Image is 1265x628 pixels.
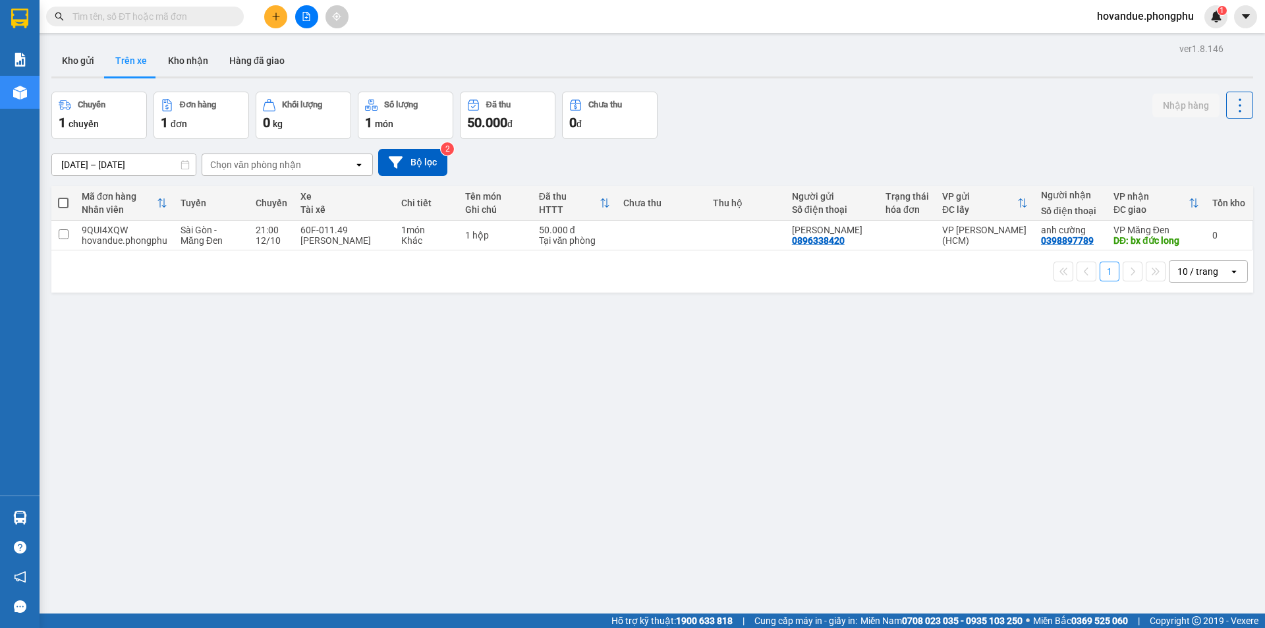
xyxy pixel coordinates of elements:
span: 0 [263,115,270,130]
span: | [1138,614,1140,628]
button: Kho gửi [51,45,105,76]
div: VP Măng Đen [1113,225,1199,235]
span: Miền Nam [860,614,1023,628]
button: plus [264,5,287,28]
button: Khối lượng0kg [256,92,351,139]
div: Người gửi [792,191,872,202]
div: Số điện thoại [1041,206,1100,216]
span: hovandue.phongphu [1086,8,1204,24]
div: Đã thu [486,100,511,109]
div: [PERSON_NAME] [300,235,389,246]
input: Tìm tên, số ĐT hoặc mã đơn [72,9,228,24]
th: Toggle SortBy [936,186,1034,221]
div: 0896338420 [792,235,845,246]
div: Ghi chú [465,204,525,215]
div: Chưa thu [623,198,700,208]
span: Sài Gòn - Măng Đen [181,225,223,246]
div: Tài xế [300,204,389,215]
span: plus [271,12,281,21]
img: warehouse-icon [13,86,27,100]
strong: 0369 525 060 [1071,615,1128,626]
img: icon-new-feature [1210,11,1222,22]
span: | [743,614,745,628]
div: 9QUI4XQW [82,225,167,235]
img: warehouse-icon [13,511,27,525]
span: món [375,119,393,129]
div: 10 / trang [1177,265,1218,278]
svg: open [1229,266,1239,277]
div: Số lượng [384,100,418,109]
div: Thu hộ [713,198,779,208]
div: Người nhận [1041,190,1100,200]
span: 1 [161,115,168,130]
div: 1 món [401,225,452,235]
span: 1 [1220,6,1224,15]
span: VP [GEOGRAPHIC_DATA]: 84C KQH [PERSON_NAME], P.7, [GEOGRAPHIC_DATA] [57,69,194,86]
button: aim [325,5,349,28]
span: đơn [171,119,187,129]
span: caret-down [1240,11,1252,22]
div: Tại văn phòng [539,235,610,246]
span: SĐT: [57,88,113,96]
div: Xe [300,191,389,202]
button: Đơn hàng1đơn [154,92,249,139]
div: Chuyến [256,198,287,208]
span: 0 [569,115,576,130]
div: Tuyến [181,198,242,208]
th: Toggle SortBy [1107,186,1206,221]
span: đ [507,119,513,129]
button: Chuyến1chuyến [51,92,147,139]
button: Nhập hàng [1152,94,1220,117]
div: Đơn hàng [180,100,216,109]
sup: 1 [1218,6,1227,15]
sup: 2 [441,142,454,156]
div: ver 1.8.146 [1179,42,1223,56]
span: search [55,12,64,21]
div: HTTT [539,204,600,215]
button: Bộ lọc [378,149,447,176]
img: logo-vxr [11,9,28,28]
div: Tên món [465,191,525,202]
div: Khối lượng [282,100,322,109]
span: ⚪️ [1026,618,1030,623]
div: Chuyến [78,100,105,109]
div: ĐC lấy [942,204,1017,215]
button: file-add [295,5,318,28]
span: Cung cấp máy in - giấy in: [754,614,857,628]
div: Nhân viên [82,204,157,215]
div: Chi tiết [401,198,452,208]
div: hovandue.phongphu [82,235,167,246]
strong: 1900 633 818 [676,615,733,626]
span: VP HCM: 522 [PERSON_NAME], P.4, Q.[GEOGRAPHIC_DATA] [57,22,178,39]
div: 0398897789 [1041,235,1094,246]
button: Số lượng1món [358,92,453,139]
div: VP gửi [942,191,1017,202]
div: minh cao [792,225,872,235]
div: 0 [1212,230,1245,241]
input: Select a date range. [52,154,196,175]
strong: PHONG PHÚ EXPRESS [57,7,163,20]
span: aim [332,12,341,21]
span: notification [14,571,26,583]
div: Khác [401,235,452,246]
span: message [14,600,26,613]
span: file-add [302,12,311,21]
div: 60F-011.49 [300,225,389,235]
span: đ [576,119,582,129]
div: hóa đơn [885,204,929,215]
div: 50.000 đ [539,225,610,235]
div: Trạng thái [885,191,929,202]
div: VP nhận [1113,191,1189,202]
span: 1 [365,115,372,130]
span: copyright [1192,616,1201,625]
div: ĐC giao [1113,204,1189,215]
strong: 0708 023 035 - 0935 103 250 [902,615,1023,626]
span: 50.000 [467,115,507,130]
span: kg [273,119,283,129]
span: VP Bình Dương: 36 Xuyên Á, [PERSON_NAME], Dĩ An, [GEOGRAPHIC_DATA] [57,41,148,67]
img: solution-icon [13,53,27,67]
th: Toggle SortBy [532,186,617,221]
th: Toggle SortBy [75,186,174,221]
img: logo [7,28,54,76]
div: DĐ: bx đức long [1113,235,1199,246]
